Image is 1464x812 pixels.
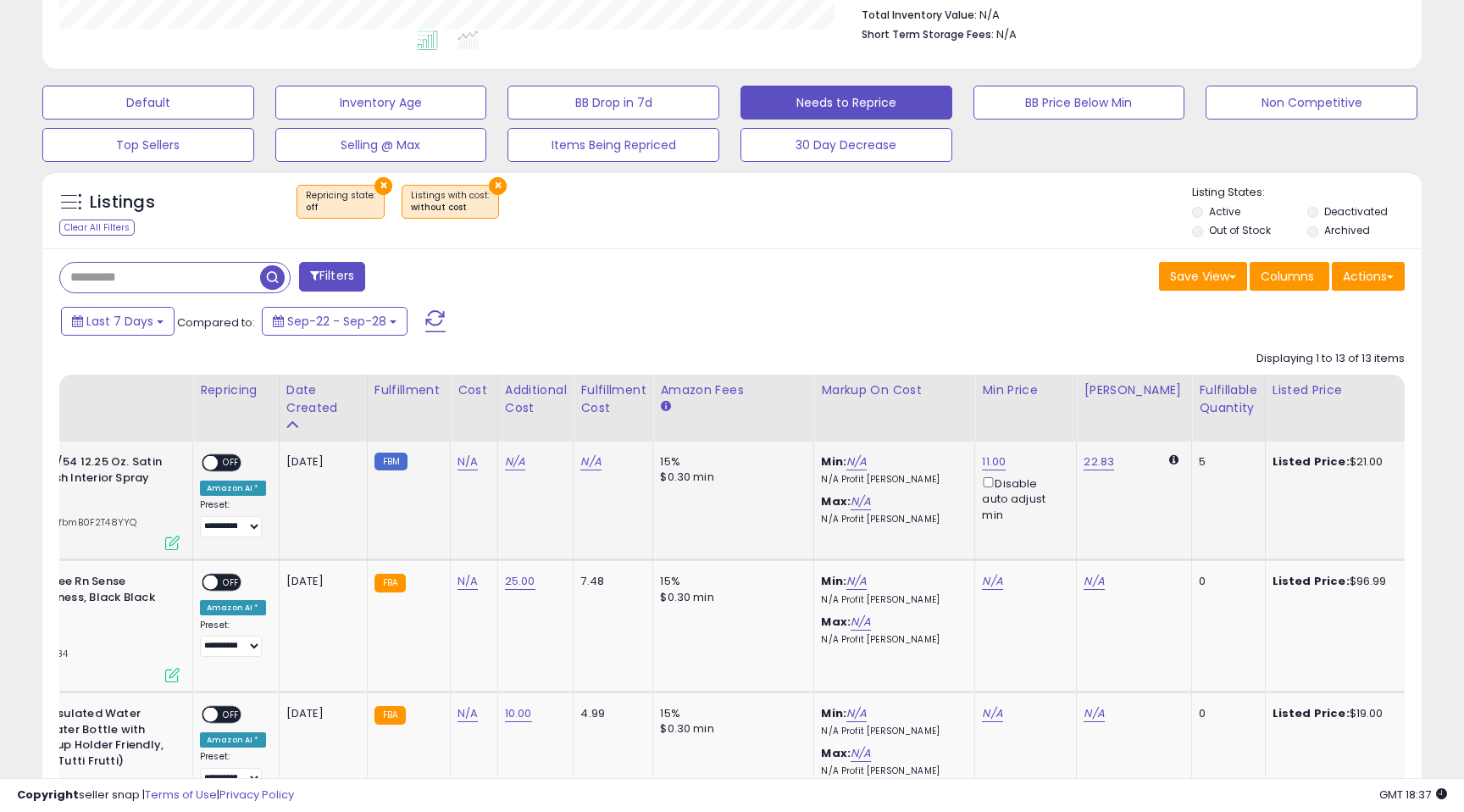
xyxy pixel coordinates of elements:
[1084,705,1104,722] a: N/A
[821,745,851,761] b: Max:
[1169,454,1178,465] i: Calculated using Dynamic Max Price.
[177,314,255,331] span: Compared to:
[821,594,962,606] p: N/A Profit [PERSON_NAME]
[1256,351,1405,367] div: Displaying 1 to 13 of 13 items
[17,787,79,803] strong: Copyright
[200,620,266,658] div: Preset:
[286,574,354,589] div: [DATE]
[580,381,646,417] div: Fulfillment Cost
[200,499,266,537] div: Preset:
[200,732,266,748] div: Amazon AI *
[1209,223,1271,237] label: Out of Stock
[219,787,294,803] a: Privacy Policy
[660,706,801,721] div: 15%
[1084,453,1114,470] a: 22.83
[306,189,375,214] span: Repricing state :
[821,705,846,721] b: Min:
[286,454,354,470] div: [DATE]
[982,453,1006,470] a: 11.00
[1324,204,1388,219] label: Deactivated
[1273,454,1413,470] div: $21.00
[660,399,670,414] small: Amazon Fees.
[660,574,801,589] div: 15%
[821,474,962,486] p: N/A Profit [PERSON_NAME]
[821,726,962,737] p: N/A Profit [PERSON_NAME]
[411,202,490,214] div: without cost
[286,381,360,417] div: Date Created
[1209,204,1240,219] label: Active
[580,574,640,589] div: 7.48
[862,27,994,42] b: Short Term Storage Fees:
[1273,574,1413,589] div: $96.99
[1199,574,1251,589] div: 0
[862,8,977,22] b: Total Inventory Value:
[1324,223,1370,237] label: Archived
[821,573,846,589] b: Min:
[374,381,443,399] div: Fulfillment
[996,26,1017,42] span: N/A
[982,474,1063,523] div: Disable auto adjust min
[1199,706,1251,721] div: 0
[86,313,153,330] span: Last 7 Days
[1084,381,1184,399] div: [PERSON_NAME]
[218,708,245,722] span: OFF
[457,381,491,399] div: Cost
[507,128,719,162] button: Items Being Repriced
[507,86,719,120] button: BB Drop in 7d
[1273,706,1413,721] div: $19.00
[457,453,478,470] a: N/A
[505,453,525,470] a: N/A
[846,705,867,722] a: N/A
[457,573,478,590] a: N/A
[374,574,406,592] small: FBA
[982,381,1069,399] div: Min Price
[973,86,1185,120] button: BB Price Below Min
[851,745,871,762] a: N/A
[218,456,245,470] span: OFF
[821,381,968,399] div: Markup on Cost
[299,262,365,292] button: Filters
[660,590,801,605] div: $0.30 min
[505,705,532,722] a: 10.00
[821,614,851,630] b: Max:
[411,189,490,214] span: Listings with cost :
[1273,381,1419,399] div: Listed Price
[1379,787,1447,803] span: 2025-10-6 18:37 GMT
[287,313,386,330] span: Sep-22 - Sep-28
[90,191,155,214] h5: Listings
[275,86,487,120] button: Inventory Age
[306,202,375,214] div: off
[61,307,175,336] button: Last 7 Days
[821,453,846,470] b: Min:
[1199,454,1251,470] div: 5
[505,381,567,417] div: Additional Cost
[200,481,266,496] div: Amazon AI *
[660,454,801,470] div: 15%
[489,177,507,195] button: ×
[262,307,408,336] button: Sep-22 - Sep-28
[1192,185,1421,201] p: Listing States:
[286,706,354,721] div: [DATE]
[660,381,807,399] div: Amazon Fees
[275,128,487,162] button: Selling @ Max
[851,493,871,510] a: N/A
[851,614,871,631] a: N/A
[1273,453,1350,470] b: Listed Price:
[1199,381,1257,417] div: Fulfillable Quantity
[374,706,406,725] small: FBA
[660,470,801,485] div: $0.30 min
[17,787,294,804] div: seller snap | |
[862,3,1392,24] li: N/A
[580,706,640,721] div: 4.99
[821,493,851,509] b: Max:
[1250,262,1329,291] button: Columns
[218,576,245,590] span: OFF
[1332,262,1405,291] button: Actions
[821,634,962,646] p: N/A Profit [PERSON_NAME]
[814,375,975,442] th: The percentage added to the cost of goods (COGS) that forms the calculator for Min & Max prices.
[982,705,1002,722] a: N/A
[22,515,136,529] span: | SKU: fbmB0F2T48YYQ
[145,787,217,803] a: Terms of Use
[42,86,254,120] button: Default
[200,600,266,615] div: Amazon AI *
